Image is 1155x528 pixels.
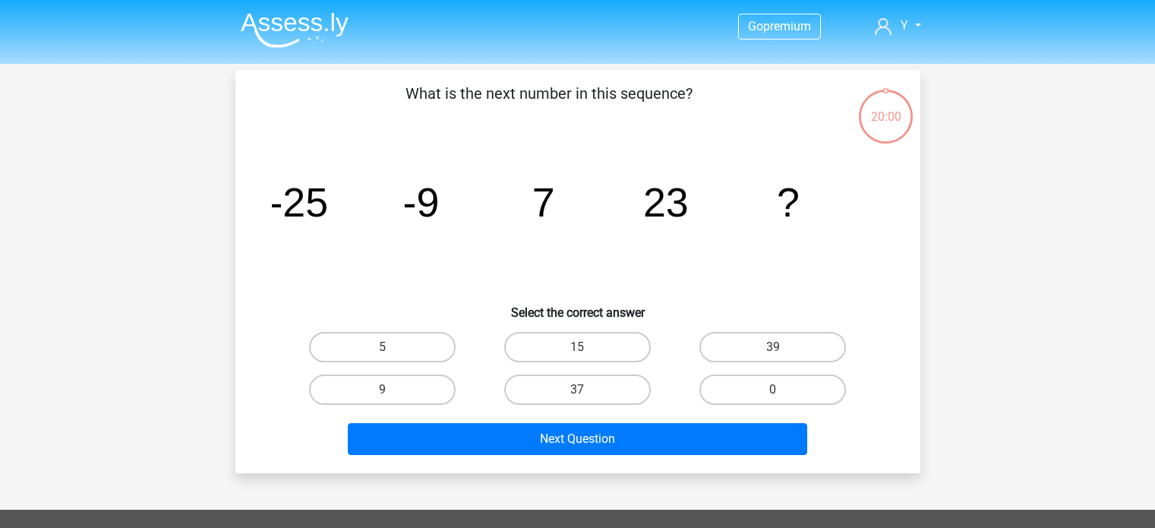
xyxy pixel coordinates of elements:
tspan: ? [777,179,800,225]
span: Y [901,18,908,33]
span: premium [763,19,811,33]
p: What is the next number in this sequence? [260,82,839,128]
a: Gopremium [739,16,820,36]
tspan: -25 [269,179,328,225]
button: Next Question [348,423,807,455]
label: 5 [309,332,456,362]
label: 39 [699,332,846,362]
span: Go [748,19,763,33]
tspan: 7 [532,179,554,225]
label: 0 [699,375,846,405]
label: 37 [504,375,651,405]
h6: Select the correct answer [260,293,896,320]
a: Y [869,17,926,35]
tspan: -9 [402,179,439,225]
div: 20:00 [857,88,914,126]
label: 9 [309,375,456,405]
tspan: 23 [642,179,688,225]
img: Assessly [241,12,349,48]
label: 15 [504,332,651,362]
